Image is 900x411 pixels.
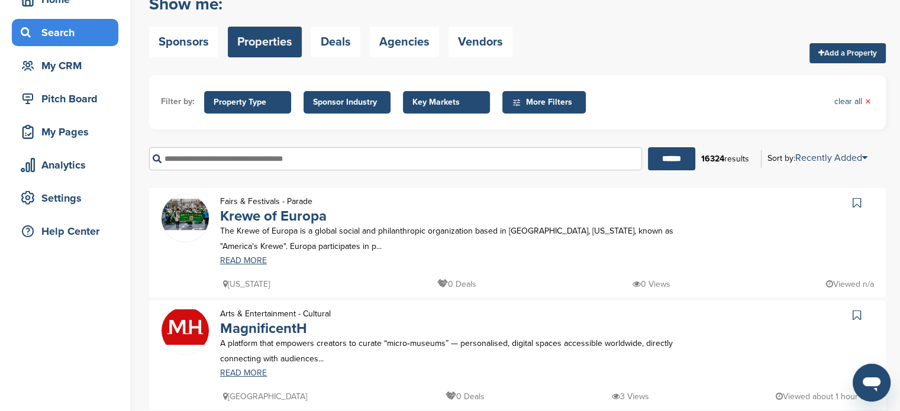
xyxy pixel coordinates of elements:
a: Deals [311,27,360,57]
a: clear all× [834,95,871,108]
a: Vendors [449,27,512,57]
img: Galway parade [162,199,209,230]
a: Add a Property [809,43,886,63]
a: Krewe of Europa [220,208,327,225]
a: Properties [228,27,302,57]
a: Analytics [12,151,118,179]
p: [GEOGRAPHIC_DATA] [223,389,307,404]
a: READ MORE [220,257,696,265]
div: Sort by: [767,153,867,163]
a: Sponsors [149,27,218,57]
a: MagnificentH [220,320,307,337]
a: Agencies [370,27,439,57]
span: × [865,95,871,108]
p: Viewed about 1 hour ago [776,389,874,404]
li: Filter by: [161,95,195,108]
p: 0 Deals [437,277,476,292]
a: My CRM [12,52,118,79]
iframe: Button to launch messaging window [853,364,891,402]
span: More Filters [512,96,580,109]
p: 3 Views [612,389,649,404]
a: Settings [12,185,118,212]
div: Search [18,22,118,43]
a: My Pages [12,118,118,145]
a: Search [12,19,118,46]
span: Key Markets [412,96,480,109]
div: Settings [18,187,118,209]
p: A platform that empowers creators to curate “micro‑museums” — personalised, digital spaces access... [220,336,696,365]
span: Sponsor Industry [313,96,381,109]
p: Fairs & Festivals - Parade [220,194,327,209]
p: [US_STATE] [223,277,270,292]
a: Recently Added [795,152,867,164]
p: Viewed n/a [826,277,874,292]
p: The Krewe of Europa is a global social and philanthropic organization based in [GEOGRAPHIC_DATA],... [220,224,696,253]
div: Help Center [18,221,118,242]
img: Mh high resolution logo [162,309,209,345]
div: My CRM [18,55,118,76]
div: Analytics [18,154,118,176]
p: 0 Deals [446,389,485,404]
a: Help Center [12,218,118,245]
b: 16324 [701,154,724,164]
span: Property Type [214,96,282,109]
a: Pitch Board [12,85,118,112]
div: My Pages [18,121,118,143]
div: results [695,149,755,169]
div: Pitch Board [18,88,118,109]
p: 0 Views [633,277,670,292]
p: Arts & Entertainment - Cultural [220,306,331,321]
a: READ MORE [220,369,696,377]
